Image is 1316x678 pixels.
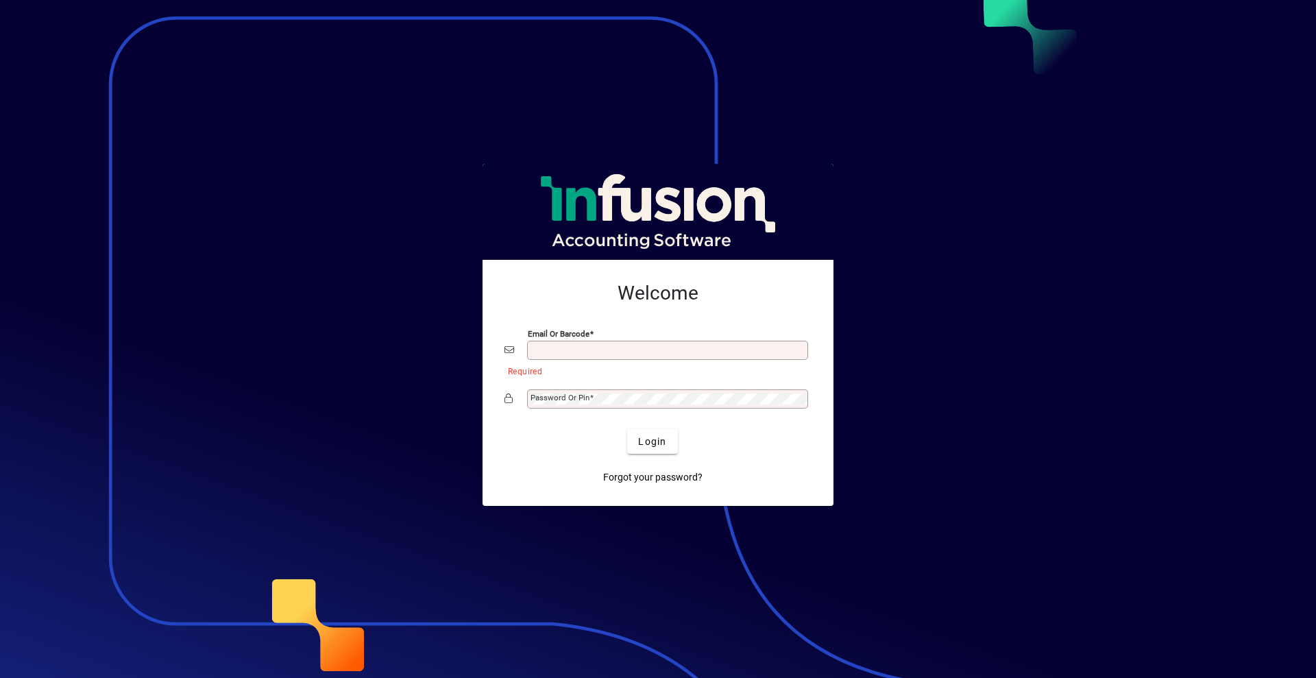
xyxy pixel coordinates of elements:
[627,429,677,454] button: Login
[528,329,589,339] mat-label: Email or Barcode
[531,393,589,402] mat-label: Password or Pin
[598,465,708,489] a: Forgot your password?
[508,363,801,378] mat-error: Required
[638,435,666,449] span: Login
[504,282,812,305] h2: Welcome
[603,470,703,485] span: Forgot your password?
